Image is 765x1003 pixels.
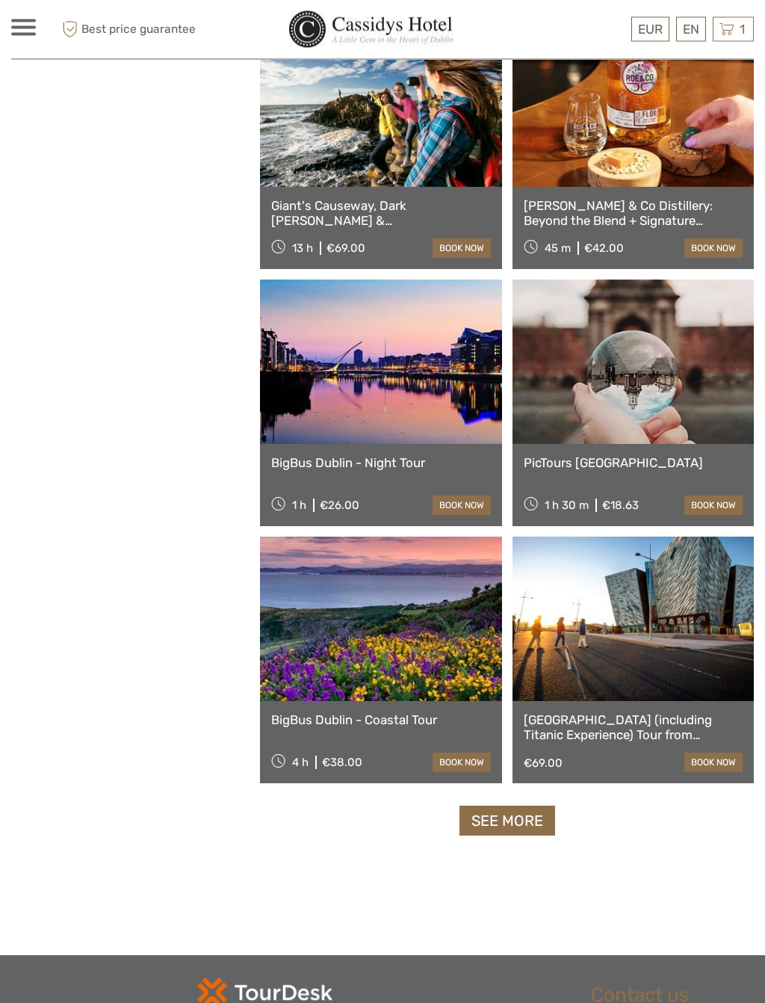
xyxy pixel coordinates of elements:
[684,753,743,773] a: book now
[271,713,490,728] a: BigBus Dublin - Coastal Tour
[433,753,491,773] a: book now
[320,499,359,513] div: €26.00
[433,239,491,259] a: book now
[292,242,313,256] span: 13 h
[524,757,563,771] div: €69.00
[684,496,743,516] a: book now
[12,6,57,51] button: Open LiveChat chat widget
[289,11,453,48] img: 377-0552fc04-05ca-4cc7-9c8e-c31e135f8cb0_logo_small.jpg
[684,239,743,259] a: book now
[737,22,747,37] span: 1
[602,499,639,513] div: €18.63
[322,756,362,770] div: €38.00
[545,242,571,256] span: 45 m
[584,242,624,256] div: €42.00
[58,17,197,42] span: Best price guarantee
[271,199,490,229] a: Giant's Causeway, Dark [PERSON_NAME] & [GEOGRAPHIC_DATA]
[638,22,663,37] span: EUR
[326,242,365,256] div: €69.00
[433,496,491,516] a: book now
[524,713,743,744] a: [GEOGRAPHIC_DATA] (including Titanic Experience) Tour from [GEOGRAPHIC_DATA]
[676,17,706,42] div: EN
[271,456,490,471] a: BigBus Dublin - Night Tour
[292,499,306,513] span: 1 h
[292,756,309,770] span: 4 h
[545,499,589,513] span: 1 h 30 m
[524,456,743,471] a: PicTours [GEOGRAPHIC_DATA]
[459,806,555,837] a: See more
[524,199,743,229] a: [PERSON_NAME] & Co Distillery: Beyond the Blend + Signature Cocktail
